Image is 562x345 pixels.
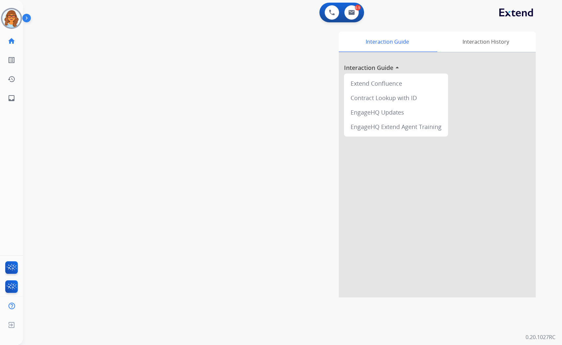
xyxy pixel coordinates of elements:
div: 0.5 [355,5,361,11]
mat-icon: history [8,75,15,83]
div: EngageHQ Updates [347,105,445,119]
mat-icon: inbox [8,94,15,102]
p: 0.20.1027RC [526,333,555,341]
mat-icon: home [8,37,15,45]
mat-icon: list_alt [8,56,15,64]
div: EngageHQ Extend Agent Training [347,119,445,134]
div: Interaction History [436,32,536,52]
div: Interaction Guide [339,32,436,52]
div: Contract Lookup with ID [347,91,445,105]
img: avatar [2,9,21,28]
div: Extend Confluence [347,76,445,91]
